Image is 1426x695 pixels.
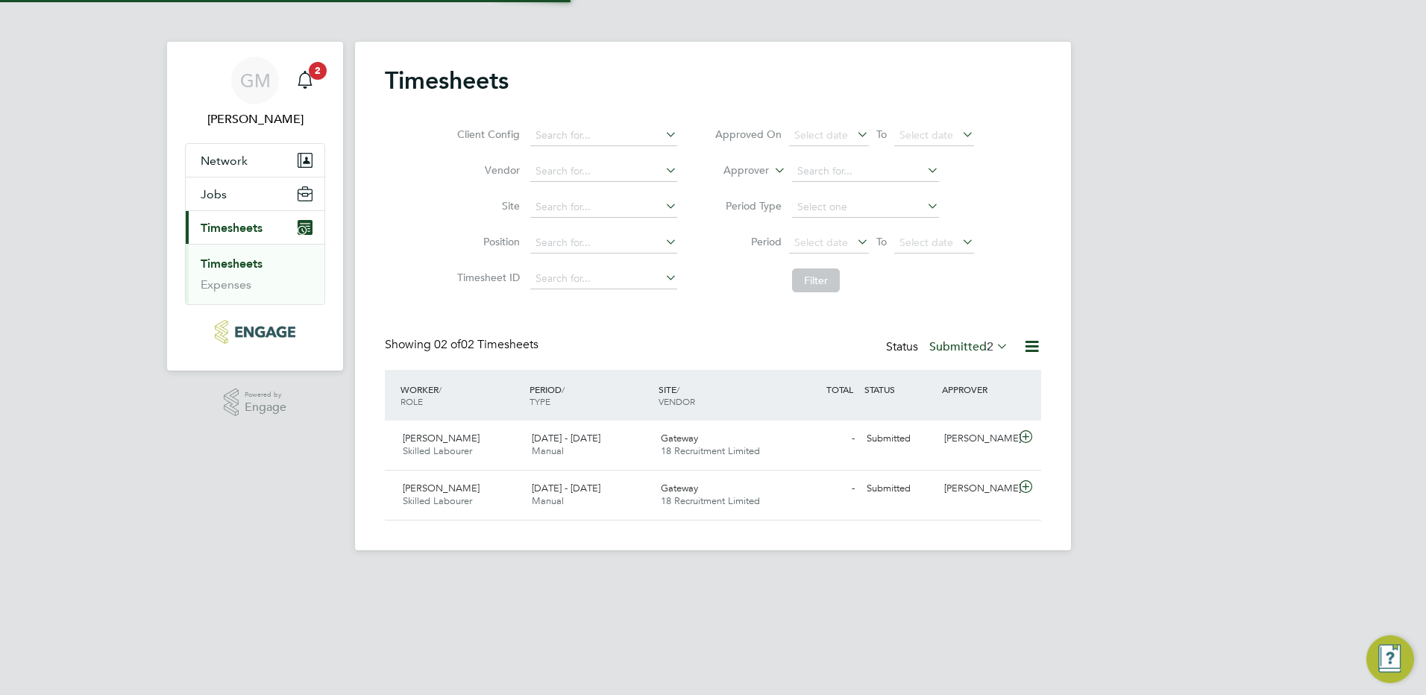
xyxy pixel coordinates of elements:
[245,389,286,401] span: Powered by
[792,268,840,292] button: Filter
[215,320,295,344] img: legacie-logo-retina.png
[290,57,320,104] a: 2
[385,337,541,353] div: Showing
[532,444,564,457] span: Manual
[530,233,677,254] input: Search for...
[530,197,677,218] input: Search for...
[1366,635,1414,683] button: Engage Resource Center
[861,477,938,501] div: Submitted
[783,427,861,451] div: -
[899,236,953,249] span: Select date
[186,244,324,304] div: Timesheets
[530,125,677,146] input: Search for...
[185,110,325,128] span: Gary McEvatt
[186,211,324,244] button: Timesheets
[661,482,698,494] span: Gateway
[186,144,324,177] button: Network
[899,128,953,142] span: Select date
[385,66,509,95] h2: Timesheets
[987,339,993,354] span: 2
[167,42,343,371] nav: Main navigation
[792,161,939,182] input: Search for...
[185,320,325,344] a: Go to home page
[655,376,784,415] div: SITE
[872,125,891,144] span: To
[453,128,520,141] label: Client Config
[434,337,538,352] span: 02 Timesheets
[403,494,472,507] span: Skilled Labourer
[792,197,939,218] input: Select one
[861,427,938,451] div: Submitted
[186,177,324,210] button: Jobs
[401,395,423,407] span: ROLE
[938,376,1016,403] div: APPROVER
[532,494,564,507] span: Manual
[532,432,600,444] span: [DATE] - [DATE]
[185,57,325,128] a: GM[PERSON_NAME]
[872,232,891,251] span: To
[309,62,327,80] span: 2
[201,154,248,168] span: Network
[403,482,480,494] span: [PERSON_NAME]
[439,383,442,395] span: /
[702,163,769,178] label: Approver
[201,187,227,201] span: Jobs
[783,477,861,501] div: -
[240,71,271,90] span: GM
[530,395,550,407] span: TYPE
[453,235,520,248] label: Position
[794,236,848,249] span: Select date
[562,383,565,395] span: /
[929,339,1008,354] label: Submitted
[886,337,1011,358] div: Status
[526,376,655,415] div: PERIOD
[714,128,782,141] label: Approved On
[938,427,1016,451] div: [PERSON_NAME]
[826,383,853,395] span: TOTAL
[661,494,760,507] span: 18 Recruitment Limited
[661,432,698,444] span: Gateway
[938,477,1016,501] div: [PERSON_NAME]
[532,482,600,494] span: [DATE] - [DATE]
[245,401,286,414] span: Engage
[530,268,677,289] input: Search for...
[201,277,251,292] a: Expenses
[224,389,287,417] a: Powered byEngage
[434,337,461,352] span: 02 of
[201,257,263,271] a: Timesheets
[397,376,526,415] div: WORKER
[659,395,695,407] span: VENDOR
[661,444,760,457] span: 18 Recruitment Limited
[714,235,782,248] label: Period
[714,199,782,213] label: Period Type
[861,376,938,403] div: STATUS
[453,271,520,284] label: Timesheet ID
[403,444,472,457] span: Skilled Labourer
[794,128,848,142] span: Select date
[676,383,679,395] span: /
[201,221,263,235] span: Timesheets
[530,161,677,182] input: Search for...
[453,199,520,213] label: Site
[403,432,480,444] span: [PERSON_NAME]
[453,163,520,177] label: Vendor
